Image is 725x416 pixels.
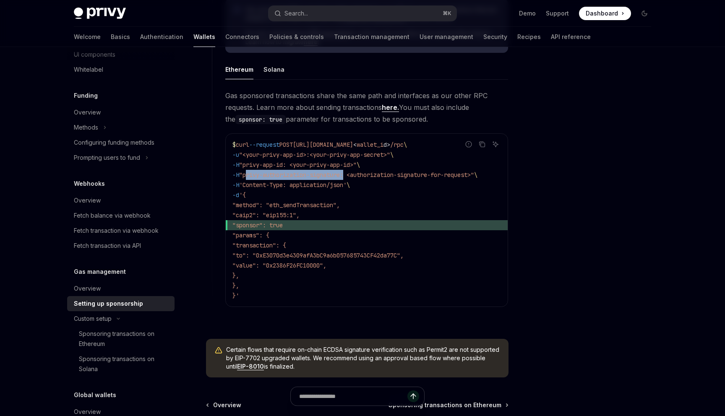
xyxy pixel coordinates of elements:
button: Solana [263,60,284,79]
a: API reference [551,27,591,47]
span: \ [390,151,394,159]
a: Support [546,9,569,18]
span: "value": "0x2386F26FC10000", [232,262,326,269]
button: Toggle dark mode [638,7,651,20]
span: 'Content-Type: application/json' [239,181,347,189]
h5: Gas management [74,267,126,277]
div: Custom setup [74,314,112,324]
span: [URL][DOMAIN_NAME] [293,141,353,148]
a: Dashboard [579,7,631,20]
span: \ [357,161,360,169]
span: curl [236,141,249,148]
span: POST [279,141,293,148]
input: Ask a question... [299,387,407,406]
span: Gas sponsored transactions share the same path and interfaces as our other RPC requests. Learn mo... [225,90,508,125]
button: Search...⌘K [269,6,456,21]
div: Fetch transaction via API [74,241,141,251]
span: \ [404,141,407,148]
button: Prompting users to fund [67,150,175,165]
button: Send message [407,390,419,402]
a: Basics [111,27,130,47]
span: }, [232,282,239,289]
div: Overview [74,195,101,205]
a: Overview [67,281,175,296]
span: Dashboard [586,9,618,18]
a: Setting up sponsorship [67,296,175,311]
span: wallet_i [357,141,383,148]
span: Certain flows that require on-chain ECDSA signature verification such as Permit2 are not supporte... [226,346,500,371]
span: -H [232,171,239,179]
span: --request [249,141,279,148]
span: \ [474,171,477,179]
span: -d [232,191,239,199]
span: }, [232,272,239,279]
a: Transaction management [334,27,409,47]
span: \ [347,181,350,189]
img: dark logo [74,8,126,19]
a: Wallets [193,27,215,47]
a: Policies & controls [269,27,324,47]
div: Whitelabel [74,65,103,75]
a: Recipes [517,27,541,47]
code: sponsor: true [235,115,286,124]
span: }' [232,292,239,299]
div: Methods [74,122,98,133]
a: Configuring funding methods [67,135,175,150]
svg: Warning [214,346,223,355]
a: Demo [519,9,536,18]
button: Ethereum [225,60,253,79]
span: "caip2": "eip155:1", [232,211,300,219]
span: d [383,141,387,148]
span: $ [232,141,236,148]
span: '{ [239,191,246,199]
span: "params": { [232,231,269,239]
a: Sponsoring transactions on Ethereum [67,326,175,351]
div: Configuring funding methods [74,138,154,148]
div: Overview [74,107,101,117]
a: Overview [67,193,175,208]
a: Connectors [225,27,259,47]
a: User management [420,27,473,47]
span: "<your-privy-app-id>:<your-privy-app-secret>" [239,151,390,159]
button: Report incorrect code [463,139,474,150]
a: Overview [67,105,175,120]
a: Sponsoring transactions on Solana [67,351,175,377]
span: "transaction": { [232,242,286,249]
span: "privy-app-id: <your-privy-app-id>" [239,161,357,169]
span: "sponsor": true [232,221,283,229]
div: Setting up sponsorship [74,299,143,309]
div: Sponsoring transactions on Solana [79,354,170,374]
a: here. [382,103,399,112]
button: Copy the contents from the code block [477,139,488,150]
a: Whitelabel [67,62,175,77]
span: "method": "eth_sendTransaction", [232,201,340,209]
div: Overview [74,283,101,294]
button: Methods [67,120,175,135]
h5: Webhooks [74,179,105,189]
div: Search... [284,8,308,18]
a: Fetch transaction via webhook [67,223,175,238]
a: Welcome [74,27,101,47]
h5: Funding [74,91,98,101]
span: < [353,141,357,148]
span: "privy-authorization-signature: <authorization-signature-for-request>" [239,171,474,179]
button: Custom setup [67,311,175,326]
span: -u [232,151,239,159]
button: Ask AI [490,139,501,150]
a: Fetch transaction via API [67,238,175,253]
h5: Global wallets [74,390,116,400]
a: Fetch balance via webhook [67,208,175,223]
div: Sponsoring transactions on Ethereum [79,329,170,349]
div: Fetch balance via webhook [74,211,151,221]
div: Fetch transaction via webhook [74,226,159,236]
span: "to": "0xE3070d3e4309afA3bC9a6b057685743CF42da77C", [232,252,404,259]
a: EIP-8010 [237,363,264,370]
span: > [387,141,390,148]
span: /rpc [390,141,404,148]
div: Prompting users to fund [74,153,140,163]
a: Authentication [140,27,183,47]
a: Security [483,27,507,47]
span: -H [232,161,239,169]
span: -H [232,181,239,189]
span: ⌘ K [443,10,451,17]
